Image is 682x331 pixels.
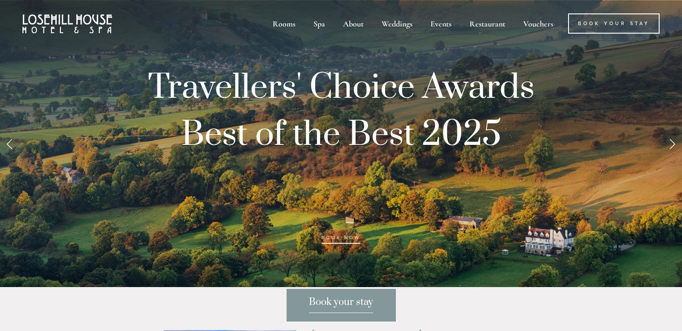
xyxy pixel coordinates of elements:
[374,13,421,34] div: Weddings
[286,288,396,322] a: Book your stay
[662,130,682,157] a: Next Slide
[461,13,513,34] div: Restaurant
[309,296,373,313] span: Book your stay
[265,13,304,34] div: Rooms
[305,13,333,34] div: Spa
[113,64,570,253] p: Travellers' Choice Awards Best of the Best 2025
[321,235,360,244] a: BOOK NOW
[335,13,372,34] div: About
[515,13,561,34] a: Vouchers
[22,14,112,33] img: Losehill House
[422,13,460,34] div: Events
[568,13,660,34] a: Book Your Stay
